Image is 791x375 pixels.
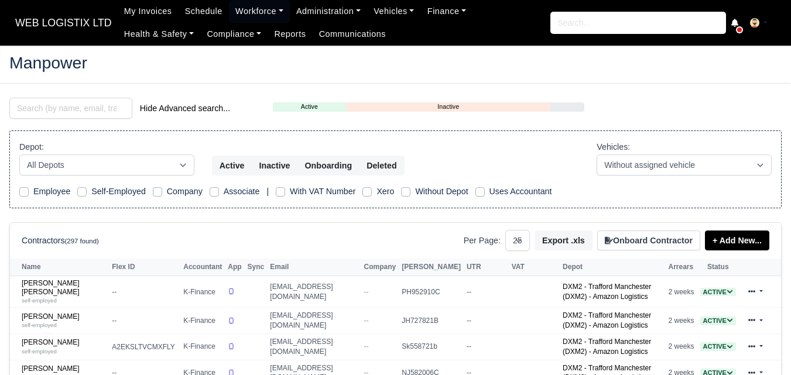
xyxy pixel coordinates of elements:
[563,311,651,329] a: DXM2 - Trafford Manchester (DXM2) - Amazon Logistics
[666,308,697,334] td: 2 weeks
[118,23,201,46] a: Health & Safety
[464,308,509,334] td: --
[109,334,180,360] td: A2EKSLTVCMXFLY
[225,259,244,276] th: App
[290,185,355,198] label: With VAT Number
[346,102,550,112] a: Inactive
[297,156,360,176] button: Onboarding
[268,23,312,46] a: Reports
[109,308,180,334] td: --
[361,259,399,276] th: Company
[705,230,769,250] a: + Add New...
[22,297,57,304] small: self-employed
[65,238,99,245] small: (297 found)
[415,185,468,198] label: Without Depot
[399,334,464,360] td: Sk558721b
[273,102,346,112] a: Active
[666,276,697,308] td: 2 weeks
[563,338,651,356] a: DXM2 - Trafford Manchester (DXM2) - Amazon Logistics
[132,98,238,118] button: Hide Advanced search...
[700,230,769,250] div: + Add New...
[666,334,697,360] td: 2 weeks
[180,259,225,276] th: Accountant
[732,319,791,375] iframe: Chat Widget
[212,156,252,176] button: Active
[1,45,790,83] div: Manpower
[464,276,509,308] td: --
[464,259,509,276] th: UTR
[563,283,651,301] a: DXM2 - Trafford Manchester (DXM2) - Amazon Logistics
[180,308,225,334] td: K-Finance
[33,185,70,198] label: Employee
[697,259,739,276] th: Status
[167,185,203,198] label: Company
[9,11,118,35] span: WEB LOGISTIX LTD
[364,316,369,325] span: --
[560,259,665,276] th: Depot
[597,230,700,250] button: Onboard Contractor
[464,334,509,360] td: --
[376,185,394,198] label: Xero
[22,312,106,329] a: [PERSON_NAME] self-employed
[22,338,106,355] a: [PERSON_NAME] self-employed
[22,348,57,355] small: self-employed
[180,276,225,308] td: K-Finance
[359,156,404,176] button: Deleted
[700,288,736,297] span: Active
[399,259,464,276] th: [PERSON_NAME]
[399,276,464,308] td: PH952910C
[200,23,268,46] a: Compliance
[464,234,501,247] label: Per Page:
[9,54,782,71] h2: Manpower
[535,230,593,250] button: Export .xls
[700,316,736,325] a: Active
[251,156,297,176] button: Inactive
[364,342,369,350] span: --
[109,276,180,308] td: --
[267,334,361,360] td: [EMAIL_ADDRESS][DOMAIN_NAME]
[489,185,552,198] label: Uses Accountant
[597,140,630,154] label: Vehicles:
[509,259,560,276] th: VAT
[364,288,369,296] span: --
[267,276,361,308] td: [EMAIL_ADDRESS][DOMAIN_NAME]
[22,322,57,328] small: self-employed
[22,236,99,246] h6: Contractors
[399,308,464,334] td: JH727821B
[10,259,109,276] th: Name
[9,12,118,35] a: WEB LOGISTIX LTD
[550,12,726,34] input: Search...
[245,259,268,276] th: Sync
[91,185,146,198] label: Self-Employed
[267,308,361,334] td: [EMAIL_ADDRESS][DOMAIN_NAME]
[267,259,361,276] th: Email
[266,187,269,196] span: |
[224,185,260,198] label: Associate
[700,288,736,296] a: Active
[313,23,393,46] a: Communications
[22,279,106,304] a: [PERSON_NAME] [PERSON_NAME] self-employed
[19,140,44,154] label: Depot:
[109,259,180,276] th: Flex ID
[666,259,697,276] th: Arrears
[9,98,132,119] input: Search (by name, email, transporter id) ...
[700,342,736,350] a: Active
[180,334,225,360] td: K-Finance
